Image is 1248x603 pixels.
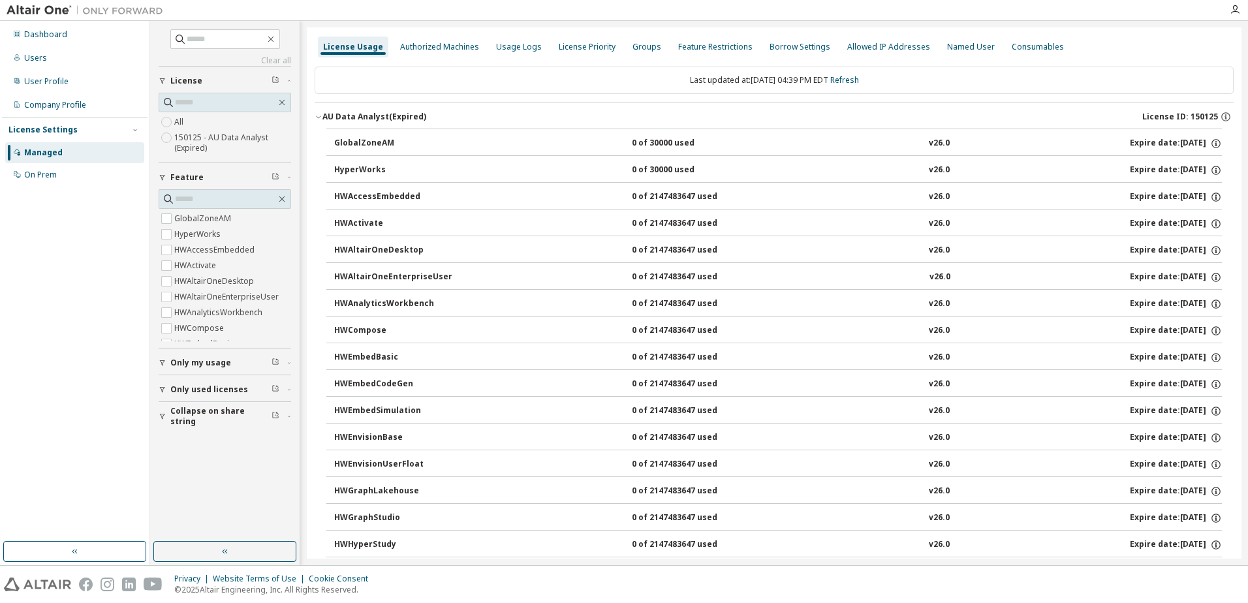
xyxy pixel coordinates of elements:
div: AU Data Analyst (Expired) [322,112,426,122]
label: GlobalZoneAM [174,211,234,226]
div: v26.0 [929,138,950,149]
button: Only used licenses [159,375,291,404]
button: HWCompose0 of 2147483647 usedv26.0Expire date:[DATE] [334,317,1222,345]
button: Feature [159,163,291,192]
div: 0 of 2147483647 used [632,539,749,551]
span: Collapse on share string [170,406,272,427]
button: HWEmbedBasic0 of 2147483647 usedv26.0Expire date:[DATE] [334,343,1222,372]
div: Borrow Settings [770,42,830,52]
span: Clear filter [272,358,279,368]
span: Clear filter [272,411,279,422]
div: 0 of 2147483647 used [632,486,749,497]
div: HWEnvisionUserFloat [334,459,452,471]
div: On Prem [24,170,57,180]
p: © 2025 Altair Engineering, Inc. All Rights Reserved. [174,584,376,595]
div: Expire date: [DATE] [1130,459,1222,471]
div: Users [24,53,47,63]
div: 0 of 30000 used [632,138,749,149]
div: 0 of 30000 used [632,164,749,176]
div: Expire date: [DATE] [1130,352,1222,363]
button: HWGraphStudio0 of 2147483647 usedv26.0Expire date:[DATE] [334,504,1222,533]
a: Clear all [159,55,291,66]
div: v26.0 [929,539,950,551]
div: 0 of 2147483647 used [632,271,749,283]
div: License Usage [323,42,383,52]
button: HWHyperStudy0 of 2147483647 usedv26.0Expire date:[DATE] [334,531,1222,559]
span: Clear filter [272,172,279,183]
div: Consumables [1012,42,1064,52]
div: 0 of 2147483647 used [632,512,749,524]
label: HWAccessEmbedded [174,242,257,258]
span: License ID: 150125 [1142,112,1218,122]
div: v26.0 [929,459,950,471]
div: GlobalZoneAM [334,138,452,149]
div: v26.0 [929,325,950,337]
button: HWAnalyticsWorkbench0 of 2147483647 usedv26.0Expire date:[DATE] [334,290,1222,318]
button: License [159,67,291,95]
img: instagram.svg [101,578,114,591]
div: 0 of 2147483647 used [632,432,749,444]
div: Dashboard [24,29,67,40]
span: Clear filter [272,76,279,86]
div: v26.0 [929,298,950,310]
div: Expire date: [DATE] [1130,138,1222,149]
div: v26.0 [929,486,950,497]
div: Expire date: [DATE] [1130,271,1222,283]
div: HWEmbedBasic [334,352,452,363]
div: HWAltairOneEnterpriseUser [334,271,452,283]
div: Authorized Machines [400,42,479,52]
div: Managed [24,147,63,158]
span: Only my usage [170,358,231,368]
button: AU Data Analyst(Expired)License ID: 150125 [315,102,1234,131]
div: v26.0 [929,245,950,256]
div: Expire date: [DATE] [1130,379,1222,390]
div: Company Profile [24,100,86,110]
label: HWAnalyticsWorkbench [174,305,265,320]
div: v26.0 [929,432,950,444]
button: HWEmbedSimulation0 of 2147483647 usedv26.0Expire date:[DATE] [334,397,1222,425]
div: HWAltairOneDesktop [334,245,452,256]
div: Expire date: [DATE] [1130,512,1222,524]
label: 150125 - AU Data Analyst (Expired) [174,130,291,156]
span: Feature [170,172,204,183]
div: 0 of 2147483647 used [632,325,749,337]
div: 0 of 2147483647 used [632,298,749,310]
div: Expire date: [DATE] [1130,539,1222,551]
span: Clear filter [272,384,279,395]
button: HWAccessEmbedded0 of 2147483647 usedv26.0Expire date:[DATE] [334,183,1222,211]
img: linkedin.svg [122,578,136,591]
div: Expire date: [DATE] [1130,405,1222,417]
button: HWEnvisionBase0 of 2147483647 usedv26.0Expire date:[DATE] [334,424,1222,452]
div: Named User [947,42,995,52]
div: v26.0 [929,191,950,203]
div: 0 of 2147483647 used [632,459,749,471]
button: HWEmbedCodeGen0 of 2147483647 usedv26.0Expire date:[DATE] [334,370,1222,399]
div: HWEnvisionBase [334,432,452,444]
div: Feature Restrictions [678,42,753,52]
div: HWCompose [334,325,452,337]
div: HWActivate [334,218,452,230]
img: facebook.svg [79,578,93,591]
div: HWAnalyticsWorkbench [334,298,452,310]
div: Groups [632,42,661,52]
div: HyperWorks [334,164,452,176]
button: HyperWorks0 of 30000 usedv26.0Expire date:[DATE] [334,156,1222,185]
div: Expire date: [DATE] [1130,486,1222,497]
div: v26.0 [929,218,950,230]
button: HWAltairOneDesktop0 of 2147483647 usedv26.0Expire date:[DATE] [334,236,1222,265]
div: 0 of 2147483647 used [632,379,749,390]
div: Expire date: [DATE] [1130,298,1222,310]
div: HWAccessEmbedded [334,191,452,203]
label: All [174,114,186,130]
button: HWGraphLakehouse0 of 2147483647 usedv26.0Expire date:[DATE] [334,477,1222,506]
div: Expire date: [DATE] [1130,164,1222,176]
div: 0 of 2147483647 used [632,218,749,230]
div: HWEmbedSimulation [334,405,452,417]
label: HyperWorks [174,226,223,242]
div: 0 of 2147483647 used [632,405,749,417]
div: Expire date: [DATE] [1130,325,1222,337]
img: youtube.svg [144,578,163,591]
div: Last updated at: [DATE] 04:39 PM EDT [315,67,1234,94]
div: Expire date: [DATE] [1130,432,1222,444]
div: v26.0 [929,352,950,363]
